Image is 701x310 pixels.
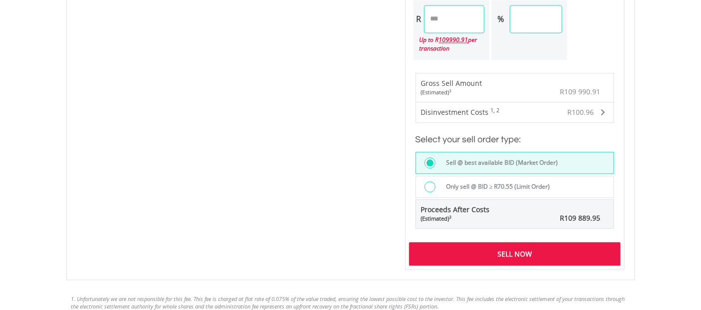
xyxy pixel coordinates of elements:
div: R [414,5,424,33]
sup: 1, 2 [491,107,500,114]
sup: 3 [450,88,452,93]
label: Sell @ best available BID (Market Order) [440,157,558,168]
label: Only sell @ BID ≥ R70.55 (Limit Order) [440,181,550,192]
span: R100.96 [568,107,594,117]
span: Proceeds After Costs [421,205,490,223]
div: % [491,5,510,33]
h3: Select your sell order type: [416,133,614,147]
span: Disinvestment Costs [421,107,489,117]
div: Up to R per transaction [414,33,484,55]
tcxspan: Call 109990.91 via 3CX [439,35,468,44]
div: Gross Sell Amount [421,78,482,96]
div: Sell Now [409,242,621,265]
sup: 3 [450,214,452,220]
span: R109 889.95 [560,213,601,223]
div: (Estimated) [421,88,482,96]
span: R109 990.91 [560,87,601,96]
div: (Estimated) [421,215,490,223]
